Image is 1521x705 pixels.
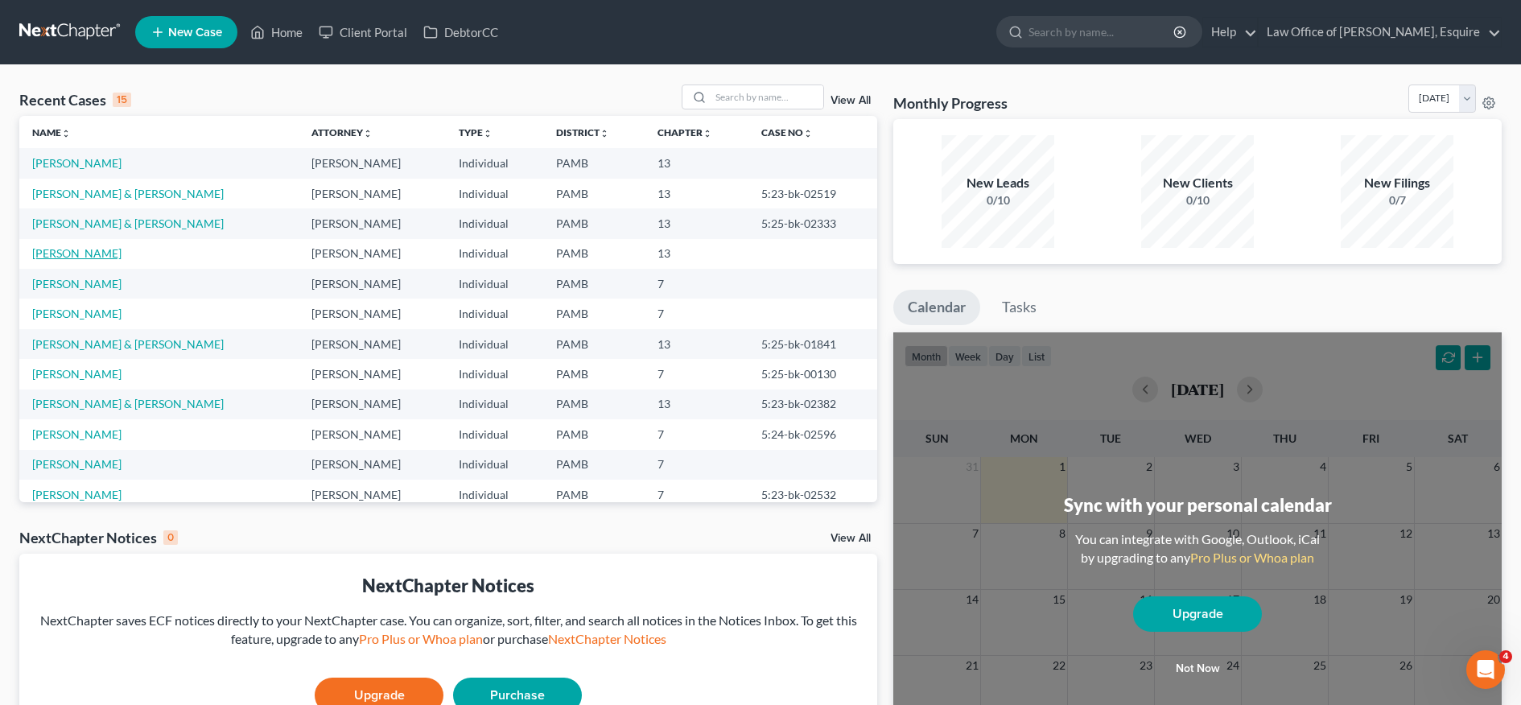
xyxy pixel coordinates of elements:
td: [PERSON_NAME] [299,239,447,269]
a: Client Portal [311,18,415,47]
a: [PERSON_NAME] & [PERSON_NAME] [32,216,224,230]
td: [PERSON_NAME] [299,480,447,509]
td: [PERSON_NAME] [299,359,447,389]
a: View All [831,533,871,544]
a: [PERSON_NAME] [32,307,122,320]
td: PAMB [543,419,645,449]
td: 5:23-bk-02519 [748,179,878,208]
td: PAMB [543,179,645,208]
td: 5:25-bk-02333 [748,208,878,238]
td: Individual [446,390,543,419]
span: New Case [168,27,222,39]
td: [PERSON_NAME] [299,329,447,359]
td: [PERSON_NAME] [299,450,447,480]
span: 4 [1499,650,1512,663]
a: Pro Plus or Whoa plan [1190,550,1314,565]
i: unfold_more [483,129,493,138]
td: Individual [446,208,543,238]
iframe: Intercom live chat [1466,650,1505,689]
a: Upgrade [1133,596,1262,632]
div: New Clients [1141,174,1254,192]
div: NextChapter Notices [19,528,178,547]
td: PAMB [543,148,645,178]
td: PAMB [543,359,645,389]
td: PAMB [543,269,645,299]
button: Not now [1133,653,1262,685]
div: New Leads [942,174,1054,192]
td: PAMB [543,450,645,480]
td: Individual [446,419,543,449]
input: Search by name... [711,85,823,109]
a: View All [831,95,871,106]
i: unfold_more [61,129,71,138]
a: [PERSON_NAME] [32,246,122,260]
a: [PERSON_NAME] [32,457,122,471]
a: [PERSON_NAME] & [PERSON_NAME] [32,337,224,351]
td: [PERSON_NAME] [299,179,447,208]
td: [PERSON_NAME] [299,208,447,238]
td: Individual [446,269,543,299]
a: [PERSON_NAME] [32,277,122,291]
td: 7 [645,480,748,509]
a: Tasks [987,290,1051,325]
i: unfold_more [363,129,373,138]
a: [PERSON_NAME] & [PERSON_NAME] [32,187,224,200]
div: New Filings [1341,174,1453,192]
td: 7 [645,269,748,299]
td: 5:24-bk-02596 [748,419,878,449]
td: Individual [446,179,543,208]
a: Home [242,18,311,47]
i: unfold_more [803,129,813,138]
td: 13 [645,329,748,359]
td: [PERSON_NAME] [299,269,447,299]
td: 5:23-bk-02532 [748,480,878,509]
td: 5:23-bk-02382 [748,390,878,419]
td: PAMB [543,390,645,419]
div: You can integrate with Google, Outlook, iCal by upgrading to any [1069,530,1326,567]
td: [PERSON_NAME] [299,148,447,178]
a: [PERSON_NAME] [32,367,122,381]
a: Case Nounfold_more [761,126,813,138]
a: [PERSON_NAME] & [PERSON_NAME] [32,397,224,410]
a: Calendar [893,290,980,325]
td: 7 [645,450,748,480]
a: Help [1203,18,1257,47]
a: Nameunfold_more [32,126,71,138]
a: [PERSON_NAME] [32,156,122,170]
td: PAMB [543,480,645,509]
td: Individual [446,239,543,269]
div: NextChapter saves ECF notices directly to your NextChapter case. You can organize, sort, filter, ... [32,612,864,649]
div: NextChapter Notices [32,573,864,598]
td: [PERSON_NAME] [299,390,447,419]
a: NextChapter Notices [548,631,666,646]
a: Districtunfold_more [556,126,609,138]
a: [PERSON_NAME] [32,427,122,441]
i: unfold_more [600,129,609,138]
div: Recent Cases [19,90,131,109]
td: Individual [446,359,543,389]
td: 13 [645,239,748,269]
td: 7 [645,419,748,449]
a: Pro Plus or Whoa plan [359,631,483,646]
div: 15 [113,93,131,107]
a: Chapterunfold_more [657,126,712,138]
a: [PERSON_NAME] [32,488,122,501]
td: PAMB [543,208,645,238]
td: 13 [645,208,748,238]
td: Individual [446,148,543,178]
td: PAMB [543,329,645,359]
i: unfold_more [703,129,712,138]
a: Attorneyunfold_more [311,126,373,138]
td: PAMB [543,239,645,269]
div: 0 [163,530,178,545]
td: [PERSON_NAME] [299,419,447,449]
td: 13 [645,390,748,419]
td: Individual [446,299,543,328]
div: Sync with your personal calendar [1064,493,1332,517]
td: 7 [645,299,748,328]
td: [PERSON_NAME] [299,299,447,328]
td: Individual [446,329,543,359]
td: 7 [645,359,748,389]
a: Law Office of [PERSON_NAME], Esquire [1259,18,1501,47]
td: 13 [645,179,748,208]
